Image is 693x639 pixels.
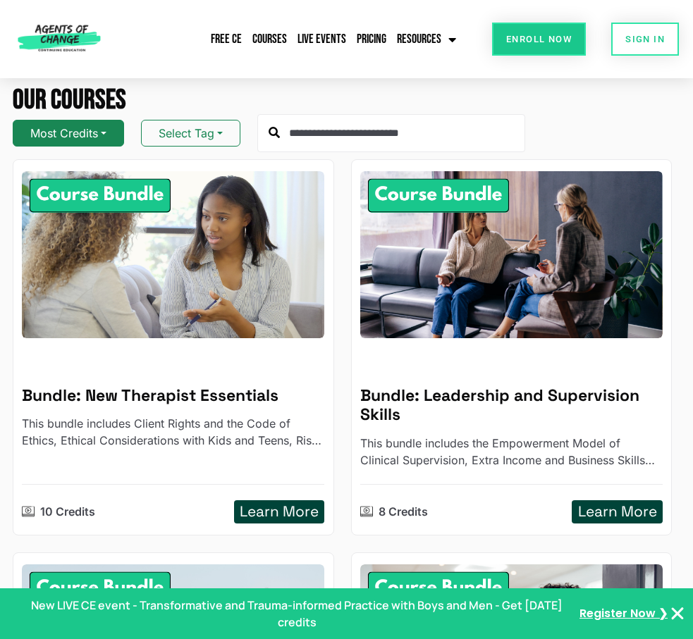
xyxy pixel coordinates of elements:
h5: Learn More [578,503,657,521]
a: New Therapist Essentials - 10 Credit CE BundleBundle: New Therapist EssentialsThis bundle include... [13,159,334,535]
h5: Bundle: New Therapist Essentials [22,386,324,406]
span: SIGN IN [625,35,665,44]
a: Resources [393,23,460,56]
h5: Learn More [240,503,319,521]
h2: Our Courses [13,87,680,114]
p: This bundle includes the Empowerment Model of Clinical Supervision, Extra Income and Business Ski... [360,435,663,469]
a: Courses [249,23,290,56]
p: 8 Credits [379,503,428,520]
button: Select Tag [141,120,240,147]
p: New LIVE CE event - Transformative and Trauma-informed Practice with Boys and Men - Get [DATE] cr... [25,597,568,631]
p: 10 Credits [40,503,95,520]
a: Pricing [353,23,390,56]
a: Live Events [294,23,350,56]
h5: Bundle: Leadership and Supervision Skills [360,386,663,425]
span: Enroll Now [506,35,572,44]
p: This bundle includes Client Rights and the Code of Ethics, Ethical Considerations with Kids and T... [22,415,324,449]
img: Leadership and Supervision Skills - 8 Credit CE Bundle [360,171,663,338]
a: SIGN IN [611,23,679,56]
button: Most Credits [13,120,124,147]
img: New Therapist Essentials - 10 Credit CE Bundle [22,171,324,338]
nav: Menu [147,23,460,56]
a: Leadership and Supervision Skills - 8 Credit CE BundleBundle: Leadership and Supervision SkillsTh... [351,159,673,535]
a: Free CE [207,23,245,56]
button: Close Banner [669,605,686,622]
a: Register Now ❯ [579,606,668,621]
a: Enroll Now [492,23,586,56]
